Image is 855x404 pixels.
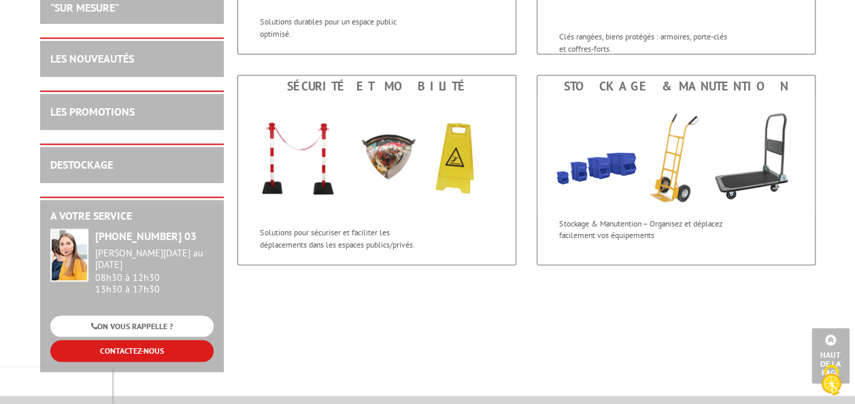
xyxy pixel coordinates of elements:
a: Stockage & manutention Stockage & manutention Stockage & Manutention – Organisez et déplacez faci... [537,75,816,265]
a: Sécurité et Mobilité Sécurité et Mobilité Solutions pour sécuriser et faciliter les déplacements ... [237,75,516,265]
p: Solutions pour sécuriser et faciliter les déplacements dans les espaces publics/privés. [260,226,429,250]
img: Sécurité et Mobilité [251,97,503,220]
a: CONTACTEZ-NOUS [50,340,214,361]
div: 08h30 à 12h30 13h30 à 17h30 [95,248,214,294]
strong: [PHONE_NUMBER] 03 [95,229,197,243]
img: Cookies (fenêtre modale) [814,363,848,397]
p: Clés rangées, biens protégés : armoires, porte-clés et coffres-forts. [559,31,728,54]
div: [PERSON_NAME][DATE] au [DATE] [95,248,214,271]
a: LES PROMOTIONS [50,105,135,118]
a: ON VOUS RAPPELLE ? [50,316,214,337]
a: Haut de la page [811,328,850,384]
button: Cookies (fenêtre modale) [807,358,855,404]
div: Sécurité et Mobilité [241,79,512,94]
div: Stockage & manutention [541,79,811,94]
img: widget-service.jpg [50,229,88,282]
p: Stockage & Manutention – Organisez et déplacez facilement vos équipements [559,218,728,241]
a: DESTOCKAGE [50,158,113,171]
p: Solutions durables pour un espace public optimisé. [260,16,429,39]
a: LES NOUVEAUTÉS [50,52,134,65]
img: Stockage & manutention [537,97,815,211]
h2: A votre service [50,210,214,222]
